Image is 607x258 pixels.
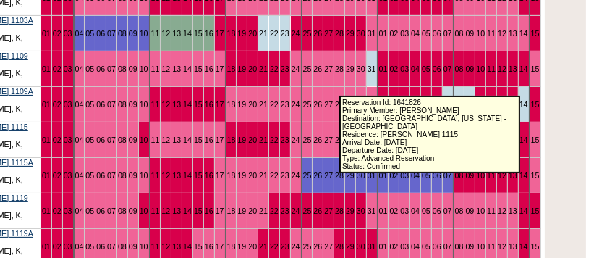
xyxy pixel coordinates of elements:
[183,242,192,251] a: 14
[161,207,170,215] a: 12
[292,29,300,38] a: 24
[53,29,61,38] a: 02
[205,171,213,180] a: 16
[161,171,170,180] a: 12
[346,242,355,251] a: 29
[259,242,268,251] a: 21
[411,242,420,251] a: 04
[129,207,137,215] a: 09
[42,136,51,144] a: 01
[465,29,474,38] a: 09
[216,207,224,215] a: 17
[270,171,279,180] a: 22
[433,64,441,73] a: 06
[118,171,127,180] a: 08
[75,207,84,215] a: 04
[237,29,246,38] a: 19
[107,100,116,109] a: 07
[227,171,236,180] a: 18
[64,242,72,251] a: 03
[422,64,430,73] a: 05
[216,136,224,144] a: 17
[422,207,430,215] a: 05
[400,171,409,180] a: 03
[411,171,420,180] a: 04
[96,64,105,73] a: 06
[476,64,485,73] a: 10
[227,136,236,144] a: 18
[519,242,528,251] a: 14
[292,64,300,73] a: 24
[248,242,257,251] a: 20
[519,207,528,215] a: 14
[346,29,355,38] a: 29
[194,64,203,73] a: 15
[259,136,268,144] a: 21
[172,242,181,251] a: 13
[455,64,464,73] a: 08
[303,136,312,144] a: 25
[346,207,355,215] a: 29
[357,29,365,38] a: 30
[237,100,246,109] a: 19
[96,207,105,215] a: 06
[258,15,269,51] td: 21
[172,171,181,180] a: 13
[216,171,224,180] a: 17
[442,86,453,122] td: 07
[509,171,517,180] a: 13
[42,100,51,109] a: 01
[75,242,84,251] a: 04
[509,207,517,215] a: 13
[140,64,148,73] a: 10
[85,64,94,73] a: 05
[324,242,333,251] a: 27
[269,15,280,51] td: 22
[205,136,213,144] a: 16
[270,100,279,109] a: 22
[487,64,496,73] a: 11
[313,100,322,109] a: 26
[53,136,61,144] a: 02
[379,242,388,251] a: 01
[422,171,430,180] a: 05
[313,64,322,73] a: 26
[433,242,441,251] a: 06
[509,242,517,251] a: 13
[183,171,192,180] a: 14
[476,242,485,251] a: 10
[400,64,409,73] a: 03
[53,64,61,73] a: 02
[259,64,268,73] a: 21
[346,64,355,73] a: 29
[313,136,322,144] a: 26
[357,207,365,215] a: 30
[194,207,203,215] a: 15
[455,171,464,180] a: 08
[96,136,105,144] a: 06
[464,86,475,122] td: 09
[248,100,257,109] a: 20
[85,242,94,251] a: 05
[389,29,398,38] a: 02
[455,207,464,215] a: 08
[64,207,72,215] a: 03
[411,207,420,215] a: 04
[118,29,127,38] a: 08
[531,242,540,251] a: 15
[454,86,464,122] td: 08
[85,100,94,109] a: 05
[237,171,246,180] a: 19
[335,171,344,180] a: 28
[151,171,160,180] a: 11
[281,136,289,144] a: 23
[216,242,224,251] a: 17
[161,64,170,73] a: 12
[85,207,94,215] a: 05
[129,171,137,180] a: 09
[96,29,105,38] a: 06
[389,242,398,251] a: 02
[519,136,528,144] a: 14
[324,100,333,109] a: 27
[270,64,279,73] a: 22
